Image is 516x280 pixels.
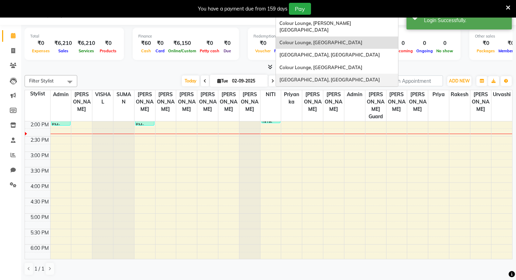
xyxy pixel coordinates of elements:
span: Today [182,75,199,86]
div: Stylist [25,90,50,98]
span: Card [154,48,166,53]
span: urvashi [491,90,512,99]
div: ₹0 [154,39,166,47]
button: Pay [289,3,311,15]
div: ₹6,150 [166,39,198,47]
span: Online/Custom [166,48,198,53]
span: Filter Stylist [29,78,54,84]
div: 2:30 PM [29,136,50,144]
span: [PERSON_NAME] [218,90,239,114]
span: Services [77,48,96,53]
div: 3:30 PM [29,167,50,175]
div: Appointment [368,33,455,39]
div: ₹0 [30,39,52,47]
span: Cash [139,48,153,53]
span: priyanka [281,90,302,106]
div: ₹0 [475,39,497,47]
div: ₹6,210 [52,39,75,47]
span: Admin [344,90,365,99]
span: Packages [475,48,497,53]
div: 5:30 PM [29,229,50,236]
span: Colour Lounge, [GEOGRAPHIC_DATA] [279,40,362,45]
div: Redemption [253,33,348,39]
span: Colour Lounge, [PERSON_NAME][GEOGRAPHIC_DATA] [279,20,351,33]
span: Due [222,48,233,53]
span: ADD NEW [449,78,470,84]
div: Total [30,33,118,39]
span: [GEOGRAPHIC_DATA], [GEOGRAPHIC_DATA] [279,77,380,82]
span: [PERSON_NAME] [197,90,218,114]
span: NITI [260,90,281,99]
div: 3:00 PM [29,152,50,159]
div: ₹0 [198,39,221,47]
button: ADD NEW [447,76,471,86]
div: ₹0 [98,39,118,47]
span: Sales [57,48,70,53]
div: 0 [415,39,435,47]
span: [PERSON_NAME] [156,90,176,114]
span: [PERSON_NAME] [71,90,92,114]
span: [PERSON_NAME] [470,90,491,114]
div: 0 [392,39,415,47]
div: 2:00 PM [29,121,50,128]
span: [PERSON_NAME] [323,90,344,114]
div: ₹60 [138,39,154,47]
span: VISHAL [92,90,113,106]
div: 0 [435,39,455,47]
span: Colour Lounge, [GEOGRAPHIC_DATA] [279,65,362,70]
div: 4:00 PM [29,183,50,190]
div: Finance [138,33,233,39]
span: Admin [51,90,71,99]
input: 2025-09-02 [230,76,265,86]
div: Login Successfully. [424,17,507,24]
span: [PERSON_NAME] [176,90,197,114]
span: [GEOGRAPHIC_DATA], [GEOGRAPHIC_DATA] [279,52,380,58]
span: [PERSON_NAME] [134,90,155,114]
span: [PERSON_NAME] [386,90,407,114]
span: [PERSON_NAME] [302,90,323,114]
div: ₹0 [221,39,233,47]
div: ₹0 [253,39,272,47]
span: priya [428,90,449,99]
ng-dropdown-panel: Options list [276,17,398,87]
div: ₹0 [272,39,290,47]
span: [PERSON_NAME] [239,90,260,114]
span: Ongoing [415,48,435,53]
span: [PERSON_NAME] guard [365,90,386,121]
input: Search Appointment [382,75,443,86]
span: Petty cash [198,48,221,53]
span: [PERSON_NAME] [407,90,428,114]
span: Expenses [30,48,52,53]
span: Prepaid [272,48,290,53]
div: 6:00 PM [29,245,50,252]
div: ₹6,210 [75,39,98,47]
span: SUMAN [113,90,134,106]
div: 5:00 PM [29,214,50,221]
span: Tue [216,78,230,84]
span: No show [435,48,455,53]
div: 4:30 PM [29,198,50,206]
span: Rakesh [449,90,470,99]
span: Upcoming [392,48,415,53]
span: Voucher [253,48,272,53]
div: You have a payment due from 159 days [198,5,287,13]
span: 1 / 1 [34,265,44,273]
span: Products [98,48,118,53]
